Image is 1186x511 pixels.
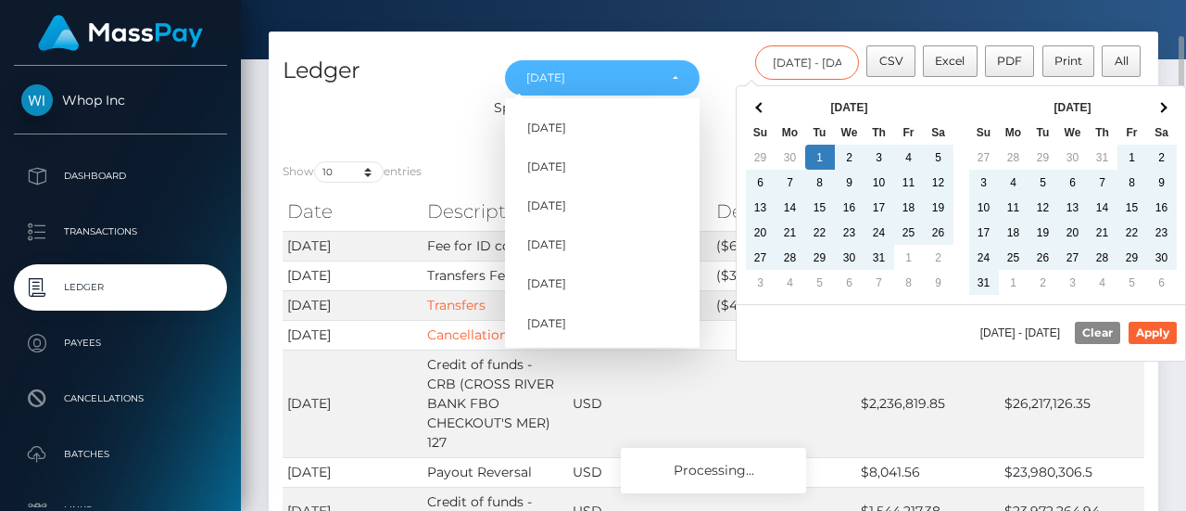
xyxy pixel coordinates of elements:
td: 22 [805,220,835,245]
td: 4 [1088,270,1117,295]
th: Fr [1117,120,1147,145]
td: 26 [1028,245,1058,270]
p: Batches [21,441,220,468]
td: Transfers Fees [423,261,568,290]
td: 30 [1147,245,1177,270]
td: 2 [1147,145,1177,170]
td: 19 [1028,220,1058,245]
td: 30 [776,145,805,170]
td: USD [568,457,712,487]
td: $8,041.56 [856,457,1000,487]
td: 13 [746,195,776,220]
td: [DATE] [283,290,423,320]
td: 21 [776,220,805,245]
img: MassPay Logo [38,15,203,51]
th: Mo [776,120,805,145]
th: Th [864,120,894,145]
td: 18 [999,220,1028,245]
span: [DATE] [527,159,566,175]
span: [DATE] [527,198,566,214]
span: All [1115,54,1129,68]
th: Mo [999,120,1028,145]
td: 1 [894,245,924,270]
td: 29 [746,145,776,170]
td: 1 [805,145,835,170]
td: 28 [999,145,1028,170]
td: [DATE] [283,457,423,487]
td: 20 [1058,220,1088,245]
td: 2 [924,245,953,270]
td: 9 [1147,170,1177,195]
td: 28 [776,245,805,270]
td: Credit of funds - CRB (CROSS RIVER BANK FBO CHECKOUT'S MER) 127 [423,350,568,457]
td: 2 [1028,270,1058,295]
button: Clear [1075,322,1120,344]
td: ($3,878.88) [712,261,856,290]
td: 30 [835,245,864,270]
td: 31 [1088,145,1117,170]
td: 17 [969,220,999,245]
span: Print [1054,54,1082,68]
td: 26 [924,220,953,245]
td: 22 [1117,220,1147,245]
td: $2,236,819.85 [856,350,1000,457]
a: Transactions [14,209,227,255]
th: Fr [894,120,924,145]
td: 2 [835,145,864,170]
td: 10 [864,170,894,195]
td: 9 [924,270,953,295]
td: 1 [1117,145,1147,170]
div: Split Transaction Fees [269,98,862,118]
input: Date filter [755,45,860,80]
button: All [1102,45,1141,77]
td: 12 [1028,195,1058,220]
a: Dashboard [14,153,227,199]
td: 31 [969,270,999,295]
td: 4 [999,170,1028,195]
td: 19 [924,195,953,220]
th: Description [423,193,568,230]
img: Whop Inc [21,84,53,116]
td: 6 [1058,170,1088,195]
td: 5 [1117,270,1147,295]
td: 5 [805,270,835,295]
a: Transfers [427,297,486,313]
td: 29 [1117,245,1147,270]
span: [DATE] [527,120,566,136]
td: 11 [999,195,1028,220]
button: CSV [866,45,915,77]
td: 15 [805,195,835,220]
td: 6 [746,170,776,195]
th: Tu [1028,120,1058,145]
span: [DATE] - [DATE] [980,327,1067,339]
td: 29 [805,245,835,270]
th: Su [746,120,776,145]
td: 6 [1147,270,1177,295]
th: Date [283,193,423,230]
td: 7 [1088,170,1117,195]
td: 14 [776,195,805,220]
a: Payees [14,320,227,366]
td: 7 [864,270,894,295]
span: PDF [997,54,1022,68]
td: 5 [924,145,953,170]
td: 7 [776,170,805,195]
label: Show entries [283,161,422,183]
td: 16 [835,195,864,220]
td: 1 [999,270,1028,295]
a: Cancellations [14,376,227,422]
td: 27 [1058,245,1088,270]
td: 16 [1147,195,1177,220]
p: Ledger [21,274,220,301]
td: 6 [835,270,864,295]
button: Print [1042,45,1095,77]
p: Payees [21,329,220,357]
td: 5 [1028,170,1058,195]
td: 15 [1117,195,1147,220]
p: Cancellations [21,385,220,413]
button: PDF [985,45,1035,77]
td: 3 [1058,270,1088,295]
a: Cancellations [427,326,514,343]
button: Apply [1129,322,1177,344]
th: [DATE] [776,95,924,120]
